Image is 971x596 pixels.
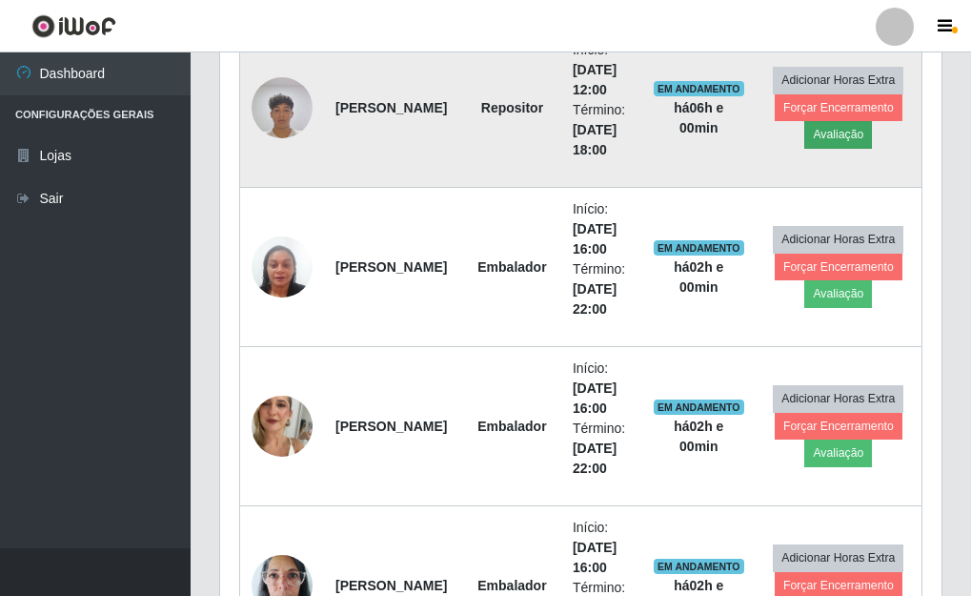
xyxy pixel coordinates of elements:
[654,240,744,256] span: EM ANDAMENTO
[674,100,723,135] strong: há 06 h e 00 min
[573,221,617,257] time: [DATE] 16:00
[775,94,902,121] button: Forçar Encerramento
[481,100,543,115] strong: Repositor
[477,419,546,434] strong: Embalador
[252,372,313,481] img: 1740564000628.jpeg
[477,578,546,593] strong: Embalador
[573,419,631,479] li: Término:
[335,100,447,115] strong: [PERSON_NAME]
[775,413,902,440] button: Forçar Encerramento
[674,419,723,454] strong: há 02 h e 00 min
[775,254,902,280] button: Forçar Encerramento
[252,213,313,321] img: 1703781074039.jpeg
[31,14,116,38] img: CoreUI Logo
[252,67,313,148] img: 1744539914933.jpeg
[573,281,617,317] time: [DATE] 22:00
[773,67,903,93] button: Adicionar Horas Extra
[573,540,617,575] time: [DATE] 16:00
[573,518,631,578] li: Início:
[573,441,617,476] time: [DATE] 22:00
[477,259,546,275] strong: Embalador
[573,40,631,100] li: Início:
[804,121,872,148] button: Avaliação
[573,259,631,319] li: Término:
[654,559,744,574] span: EM ANDAMENTO
[335,578,447,593] strong: [PERSON_NAME]
[573,122,617,157] time: [DATE] 18:00
[804,280,872,307] button: Avaliação
[804,440,872,466] button: Avaliação
[335,259,447,275] strong: [PERSON_NAME]
[773,226,903,253] button: Adicionar Horas Extra
[573,359,631,419] li: Início:
[773,545,903,571] button: Adicionar Horas Extra
[573,62,617,97] time: [DATE] 12:00
[573,100,631,160] li: Término:
[654,400,744,415] span: EM ANDAMENTO
[654,81,744,96] span: EM ANDAMENTO
[573,199,631,259] li: Início:
[335,419,447,434] strong: [PERSON_NAME]
[573,380,617,416] time: [DATE] 16:00
[674,259,723,295] strong: há 02 h e 00 min
[773,385,903,412] button: Adicionar Horas Extra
